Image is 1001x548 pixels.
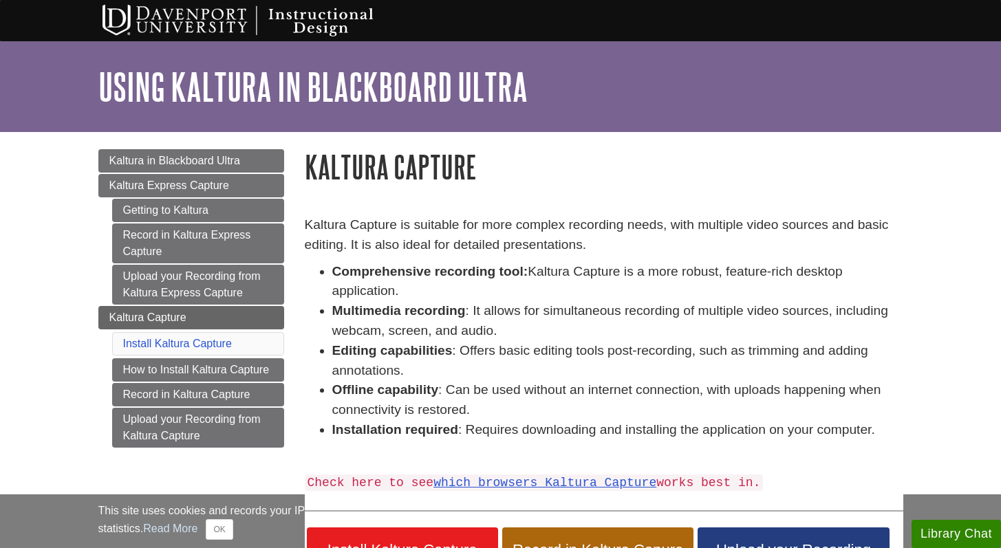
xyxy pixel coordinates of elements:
[143,523,197,534] a: Read More
[98,306,284,329] a: Kaltura Capture
[332,264,528,278] strong: Comprehensive recording tool:
[112,223,284,263] a: Record in Kaltura Express Capture
[332,382,439,397] strong: Offline capability
[912,520,1001,548] button: Library Chat
[332,262,903,302] li: Kaltura Capture is a more robust, feature-rich desktop application.
[109,311,186,323] span: Kaltura Capture
[112,199,284,222] a: Getting to Kaltura
[112,383,284,406] a: Record in Kaltura Capture
[98,503,903,540] div: This site uses cookies and records your IP address for usage statistics. Additionally, we use Goo...
[305,215,903,255] p: Kaltura Capture is suitable for more complex recording needs, with multiple video sources and bas...
[112,358,284,382] a: How to Install Kaltura Capture
[98,149,284,448] div: Guide Page Menu
[98,149,284,173] a: Kaltura in Blackboard Ultra
[98,174,284,197] a: Kaltura Express Capture
[332,380,903,420] li: : Can be used without an internet connection, with uploads happening when connectivity is restored.
[305,149,903,184] h1: Kaltura Capture
[332,343,453,358] strong: Editing capabilities
[123,338,232,349] a: Install Kaltura Capture
[109,155,240,166] span: Kaltura in Blackboard Ultra
[112,408,284,448] a: Upload your Recording from Kaltura Capture
[109,179,229,191] span: Kaltura Express Capture
[332,301,903,341] li: : It allows for simultaneous recording of multiple video sources, including webcam, screen, and a...
[332,341,903,381] li: : Offers basic editing tools post-recording, such as trimming and adding annotations.
[332,420,903,440] li: : Requires downloading and installing the application on your computer.
[92,3,422,38] img: Davenport University Instructional Design
[305,474,764,491] code: Check here to see works best in.
[98,65,528,108] a: Using Kaltura in Blackboard Ultra
[332,422,458,437] strong: Installation required
[332,303,466,318] strong: Multimedia recording
[112,265,284,305] a: Upload your Recording from Kaltura Express Capture
[433,476,656,490] a: which browsers Kaltura Capture
[206,519,233,540] button: Close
